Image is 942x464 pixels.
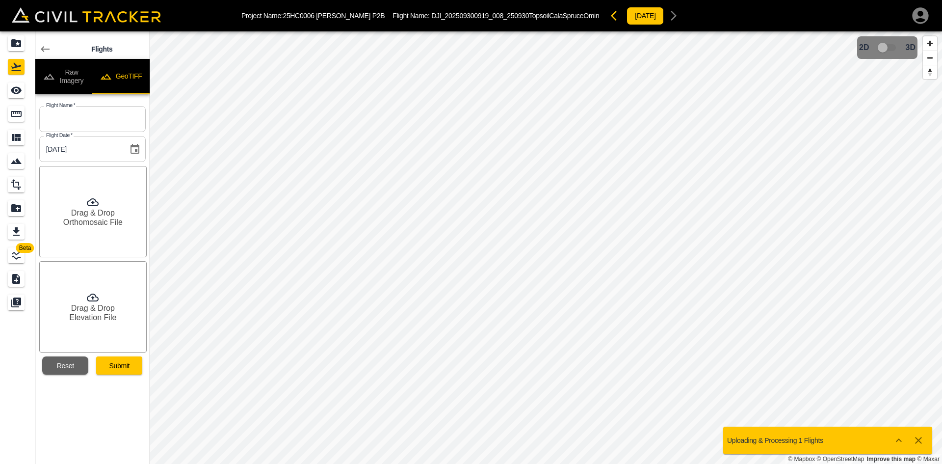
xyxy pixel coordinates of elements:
[392,12,599,20] p: Flight Name:
[923,36,937,51] button: Zoom in
[873,38,902,57] span: 3D model not uploaded yet
[431,12,599,20] span: DJI_202509300919_008_250930TopsoilCalaSpruceOmin
[889,431,909,450] button: Show more
[627,7,664,25] button: [DATE]
[859,43,869,52] span: 2D
[150,31,942,464] canvas: Map
[241,12,385,20] p: Project Name: 25HC0006 [PERSON_NAME] P2B
[923,51,937,65] button: Zoom out
[906,43,916,52] span: 3D
[727,437,823,444] p: Uploading & Processing 1 Flights
[12,7,161,23] img: Civil Tracker
[788,456,815,463] a: Mapbox
[917,456,940,463] a: Maxar
[923,65,937,79] button: Reset bearing to north
[817,456,864,463] a: OpenStreetMap
[867,456,916,463] a: Map feedback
